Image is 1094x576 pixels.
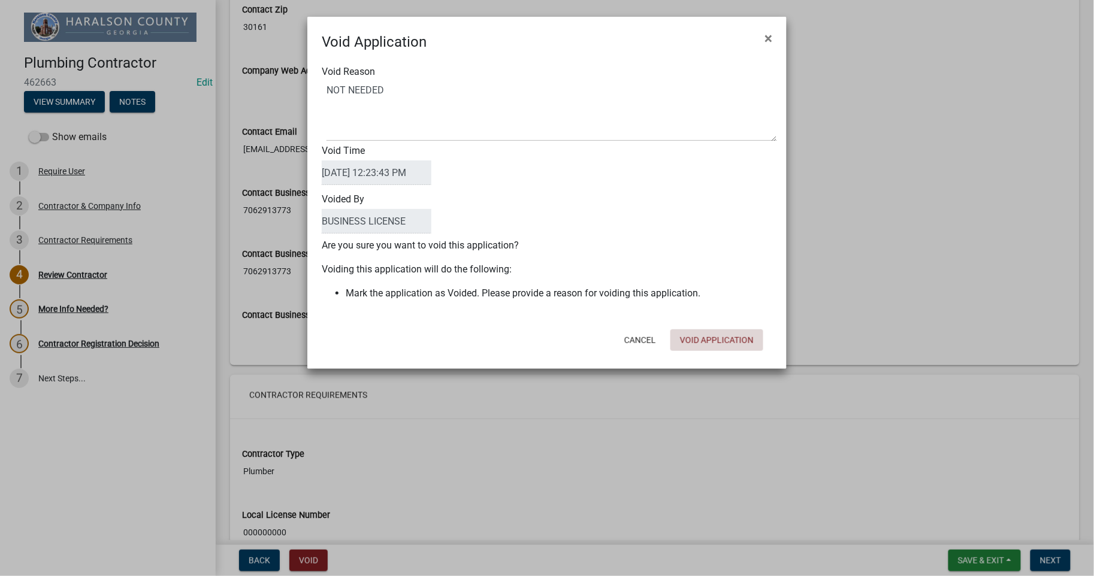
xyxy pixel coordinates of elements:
textarea: Void Reason [327,81,777,141]
button: Void Application [670,329,763,351]
button: Close [755,22,782,55]
h4: Void Application [322,31,427,53]
p: Voiding this application will do the following: [322,262,772,277]
label: Voided By [322,195,431,234]
li: Mark the application as Voided. Please provide a reason for voiding this application. [346,286,772,301]
p: Are you sure you want to void this application? [322,238,772,253]
label: Void Time [322,146,431,185]
button: Cancel [615,329,666,351]
input: DateTime [322,160,431,185]
label: Void Reason [322,67,375,77]
span: × [764,30,772,47]
input: VoidedBy [322,209,431,234]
